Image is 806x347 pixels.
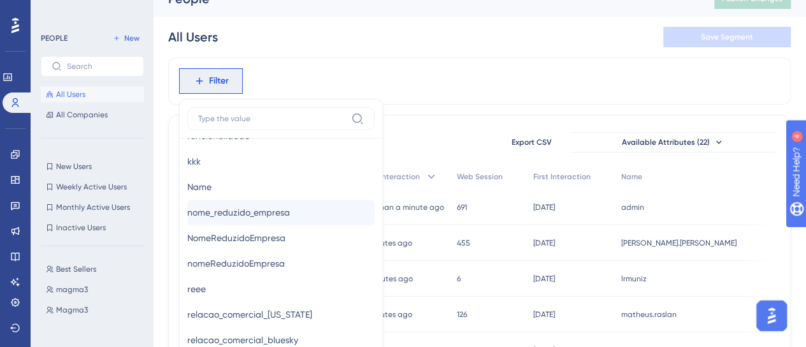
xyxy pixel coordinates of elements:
[663,27,791,47] button: Save Segment
[362,239,412,247] time: 3 minutes ago
[41,33,68,43] div: PEOPLE
[30,3,80,18] span: Need Help?
[56,110,108,120] span: All Companies
[187,200,375,225] button: nome_reduzido_empresa
[187,230,285,246] span: NomeReduzidoEmpresa
[89,6,92,17] div: 4
[187,225,375,251] button: NomeReduzidoEmpresa
[56,182,127,192] span: Weekly Active Users
[622,137,710,147] span: Available Attributes (22)
[621,172,642,182] span: Name
[362,310,412,319] time: 6 minutes ago
[187,149,375,174] button: kkk
[187,302,375,327] button: relacao_comercial_[US_STATE]
[457,202,467,212] span: 691
[41,107,144,122] button: All Companies
[41,220,144,235] button: Inactive Users
[457,172,503,182] span: Web Session
[56,89,85,100] span: All Users
[621,274,647,284] span: lrmuniz
[41,302,152,318] button: Magma3
[701,32,753,42] span: Save Segment
[56,284,88,295] span: magma3
[168,28,218,46] div: All Users
[209,73,229,89] span: Filter
[457,274,461,284] span: 6
[362,274,413,283] time: 5 minutes ago
[56,305,88,315] span: Magma3
[187,174,375,200] button: Name
[187,256,285,271] span: nomeReduzidoEmpresa
[752,297,791,335] iframe: UserGuiding AI Assistant Launcher
[621,309,677,320] span: matheus.raslan
[457,238,470,248] span: 455
[457,309,467,320] span: 126
[56,264,96,274] span: Best Sellers
[187,281,206,297] span: reee
[187,154,201,169] span: kkk
[108,31,144,46] button: New
[500,132,563,152] button: Export CSV
[187,307,312,322] span: relacao_comercial_[US_STATE]
[621,202,644,212] span: admin
[56,202,130,212] span: Monthly Active Users
[198,114,346,124] input: Type the value
[187,179,212,195] span: Name
[362,172,420,182] span: Last Interaction
[187,276,375,302] button: reee
[67,62,133,71] input: Search
[571,132,775,152] button: Available Attributes (22)
[41,159,144,174] button: New Users
[41,262,152,277] button: Best Sellers
[124,33,140,43] span: New
[533,239,555,247] time: [DATE]
[187,251,375,276] button: nomeReduzidoEmpresa
[179,68,243,94] button: Filter
[41,179,144,195] button: Weekly Active Users
[512,137,552,147] span: Export CSV
[41,282,152,297] button: magma3
[41,200,144,215] button: Monthly Active Users
[533,274,555,283] time: [DATE]
[187,205,290,220] span: nome_reduzido_empresa
[56,161,92,172] span: New Users
[533,172,591,182] span: First Interaction
[362,203,444,212] time: less than a minute ago
[621,238,737,248] span: [PERSON_NAME].[PERSON_NAME]
[533,310,555,319] time: [DATE]
[41,87,144,102] button: All Users
[533,203,555,212] time: [DATE]
[56,223,106,233] span: Inactive Users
